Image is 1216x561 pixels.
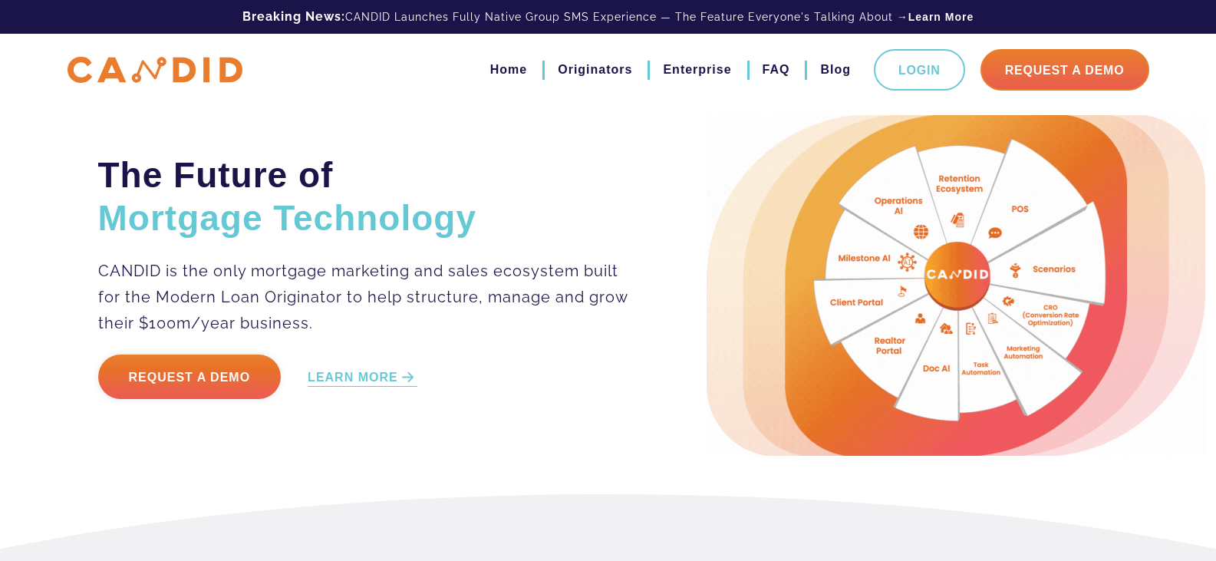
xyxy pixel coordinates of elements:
a: Enterprise [663,57,731,83]
h2: The Future of [98,153,630,239]
a: Request a Demo [98,355,282,399]
a: Request A Demo [980,49,1149,91]
a: Home [490,57,527,83]
b: Breaking News: [242,9,345,24]
a: FAQ [763,57,790,83]
a: Login [874,49,965,91]
img: Candid Hero Image [707,115,1205,456]
a: LEARN MORE [308,369,417,387]
a: Learn More [908,9,974,25]
img: CANDID APP [68,57,242,84]
span: Mortgage Technology [98,198,477,238]
a: Blog [820,57,851,83]
p: CANDID is the only mortgage marketing and sales ecosystem built for the Modern Loan Originator to... [98,258,630,336]
a: Originators [558,57,632,83]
